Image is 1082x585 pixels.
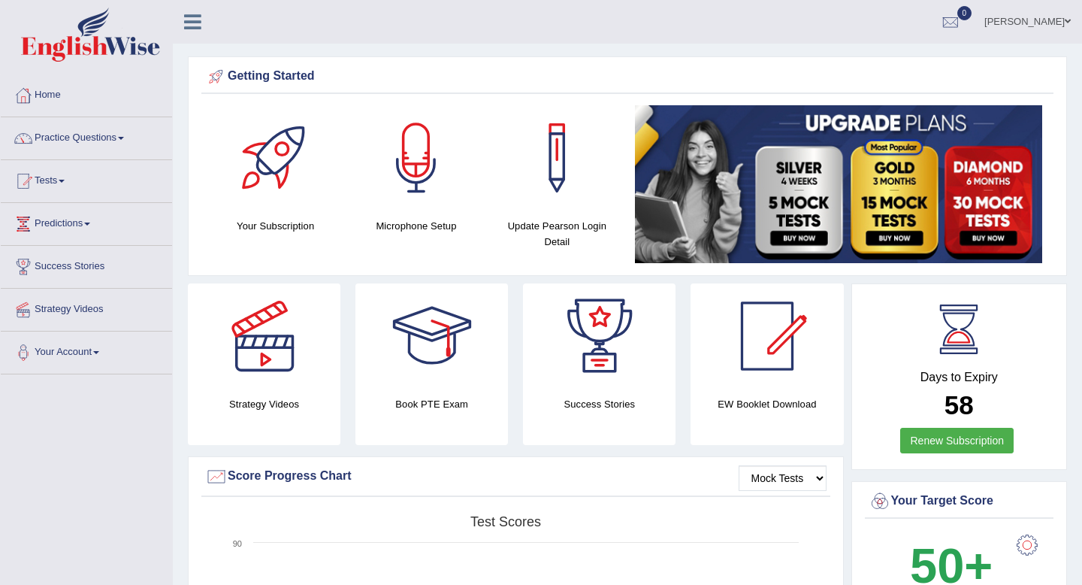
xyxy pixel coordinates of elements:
a: Renew Subscription [900,428,1014,453]
h4: Success Stories [523,396,675,412]
a: Your Account [1,332,172,369]
img: small5.jpg [635,105,1042,263]
h4: Microphone Setup [353,218,479,234]
h4: Days to Expiry [869,371,1050,384]
a: Practice Questions [1,117,172,155]
h4: Update Pearson Login Detail [494,218,620,250]
a: Home [1,74,172,112]
h4: Book PTE Exam [355,396,508,412]
div: Your Target Score [869,490,1050,513]
h4: Strategy Videos [188,396,340,412]
h4: Your Subscription [213,218,338,234]
text: 90 [233,539,242,548]
div: Getting Started [205,65,1050,88]
a: Success Stories [1,246,172,283]
span: 0 [957,6,972,20]
b: 58 [944,390,974,420]
tspan: Test scores [470,514,541,529]
h4: EW Booklet Download [691,396,843,412]
div: Score Progress Chart [205,465,827,488]
a: Predictions [1,203,172,241]
a: Strategy Videos [1,289,172,326]
a: Tests [1,160,172,198]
